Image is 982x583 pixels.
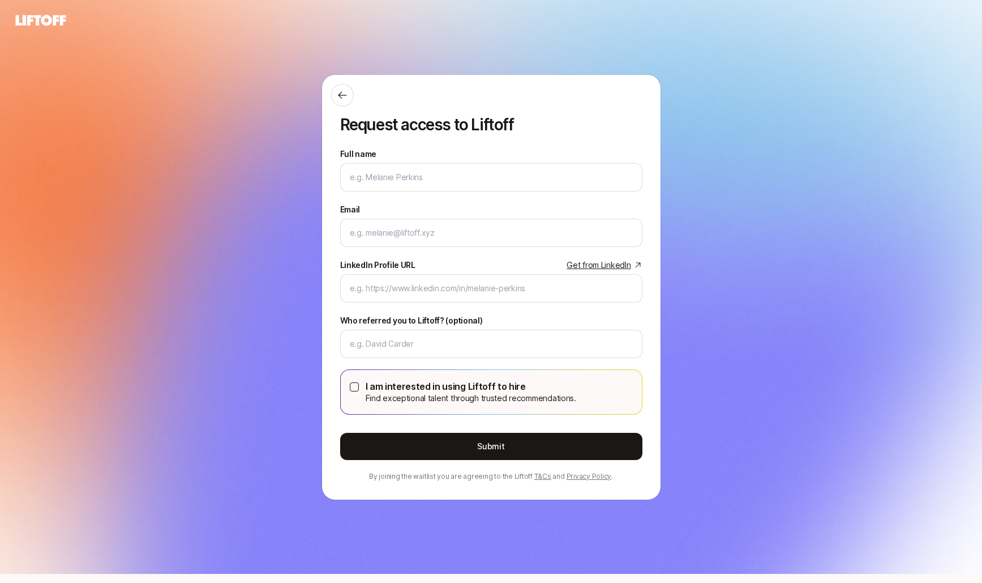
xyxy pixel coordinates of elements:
[366,379,576,394] p: I am interested in using Liftoff to hire
[340,314,483,327] label: Who referred you to Liftoff? (optional)
[350,337,633,351] input: e.g. David Carder
[340,147,376,161] label: Full name
[350,382,359,391] button: I am interested in using Liftoff to hireFind exceptional talent through trusted recommendations.
[340,203,361,216] label: Email
[340,471,642,482] p: By joining the waitlist you are agreeing to the Liftoff and .
[350,171,633,184] input: e.g. Melanie Perkins
[567,258,642,272] a: Get from LinkedIn
[340,258,415,272] div: LinkedIn Profile URL
[350,226,633,240] input: e.g. melanie@liftoff.xyz
[340,116,642,134] p: Request access to Liftoff
[340,433,642,460] button: Submit
[350,282,633,295] input: e.g. https://www.linkedin.com/in/melanie-perkins
[567,472,612,480] a: Privacy Policy
[534,472,551,480] a: T&Cs
[366,391,576,405] p: Find exceptional talent through trusted recommendations.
